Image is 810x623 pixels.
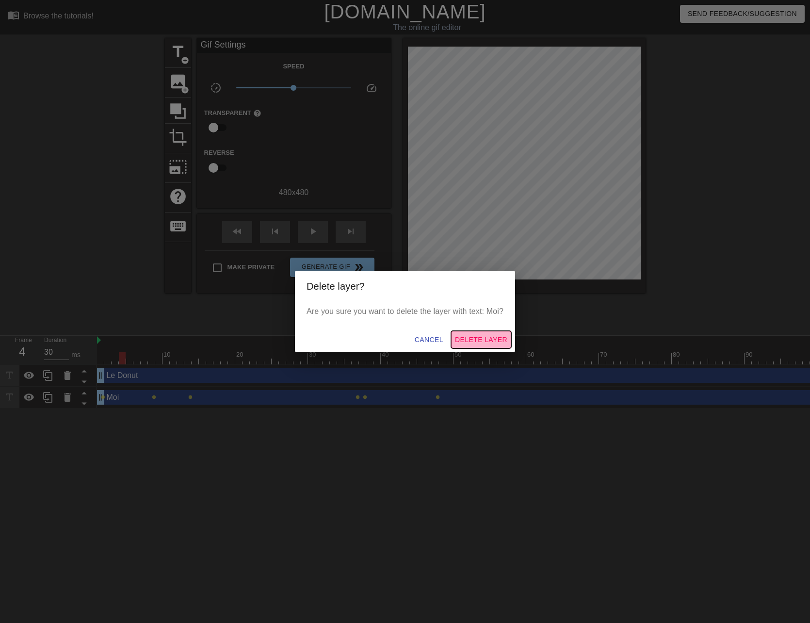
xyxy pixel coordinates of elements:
[451,331,511,349] button: Delete Layer
[307,306,503,317] p: Are you sure you want to delete the layer with text: Moi?
[455,334,507,346] span: Delete Layer
[307,279,503,294] h2: Delete layer?
[411,331,447,349] button: Cancel
[415,334,443,346] span: Cancel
